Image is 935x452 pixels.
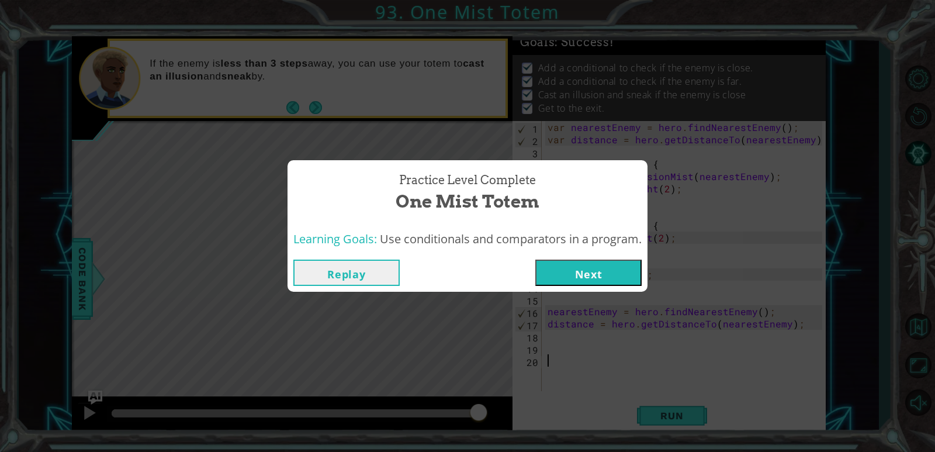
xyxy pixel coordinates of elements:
span: One Mist Totem [396,189,539,214]
span: Practice Level Complete [399,172,536,189]
span: Learning Goals: [293,231,377,247]
button: Next [535,260,642,286]
span: Use conditionals and comparators in a program. [380,231,642,247]
button: Replay [293,260,400,286]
